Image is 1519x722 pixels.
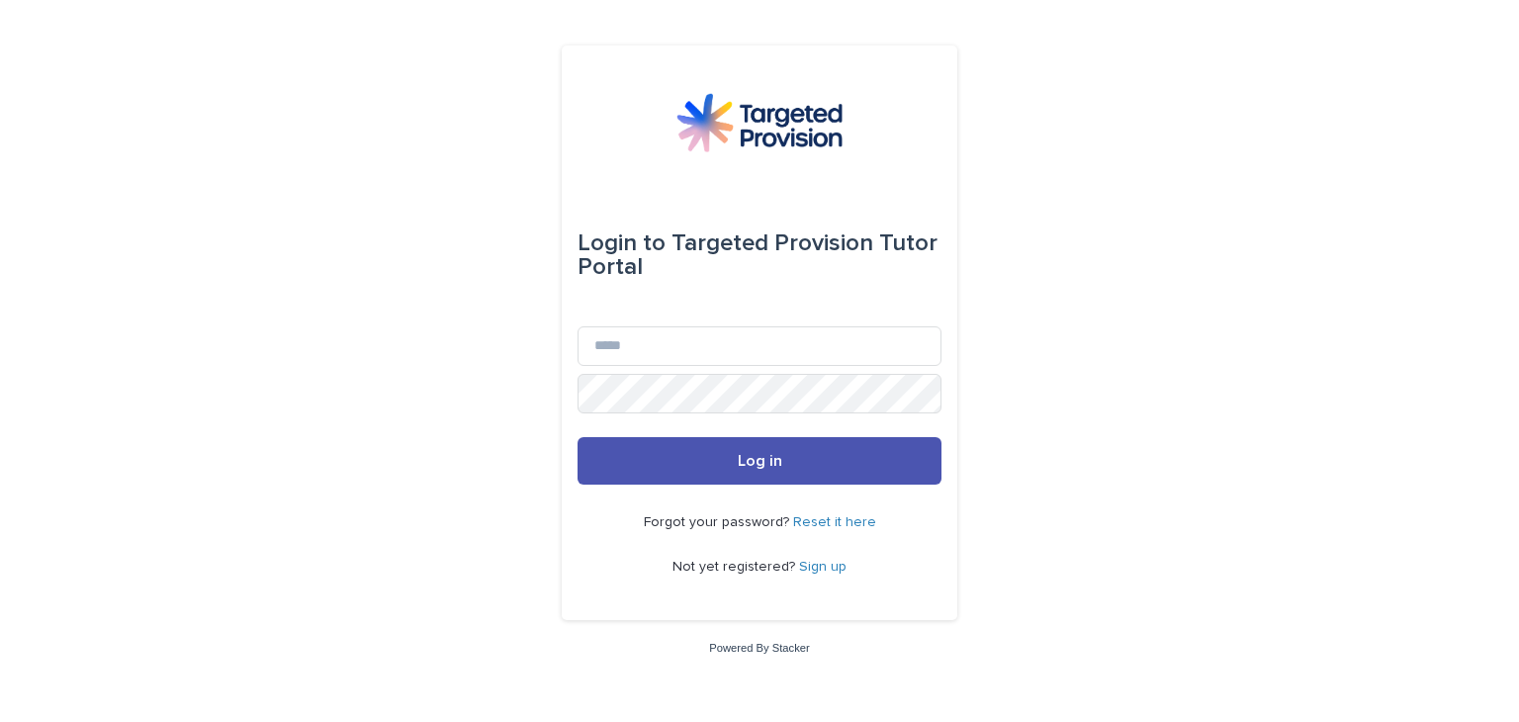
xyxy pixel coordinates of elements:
a: Reset it here [793,515,876,529]
span: Forgot your password? [644,515,793,529]
span: Log in [738,453,782,469]
button: Log in [578,437,941,485]
a: Powered By Stacker [709,642,809,654]
img: M5nRWzHhSzIhMunXDL62 [676,93,843,152]
span: Not yet registered? [672,560,799,574]
div: Targeted Provision Tutor Portal [578,216,941,295]
a: Sign up [799,560,847,574]
span: Login to [578,231,666,255]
